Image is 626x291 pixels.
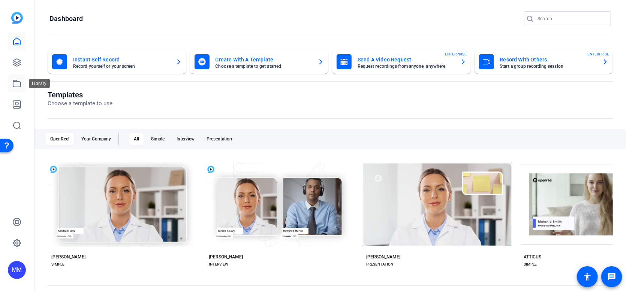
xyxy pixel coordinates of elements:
div: MM [8,261,26,279]
h1: Templates [48,90,112,99]
div: SIMPLE [51,261,64,267]
div: Your Company [77,133,115,145]
div: [PERSON_NAME] [209,254,243,260]
div: OpenReel [46,133,74,145]
div: ATTICUS [524,254,541,260]
mat-card-subtitle: Choose a template to get started [216,64,312,69]
mat-card-subtitle: Request recordings from anyone, anywhere [358,64,454,69]
div: INTERVIEW [209,261,228,267]
div: Library [29,79,50,88]
mat-icon: message [607,272,616,281]
div: [PERSON_NAME] [51,254,85,260]
input: Search [538,14,605,23]
div: Presentation [202,133,237,145]
mat-card-title: Create With A Template [216,55,312,64]
div: All [129,133,144,145]
div: [PERSON_NAME] [366,254,400,260]
mat-card-title: Record With Others [500,55,597,64]
span: ENTERPRISE [445,51,467,57]
h1: Dashboard [49,14,83,23]
span: ENTERPRISE [587,51,609,57]
div: Interview [172,133,199,145]
button: Instant Self RecordRecord yourself or your screen [48,50,186,74]
p: Choose a template to use [48,99,112,108]
div: SIMPLE [524,261,537,267]
button: Record With OthersStart a group recording sessionENTERPRISE [475,50,613,74]
img: blue-gradient.svg [11,12,23,24]
div: Simple [147,133,169,145]
button: Create With A TemplateChoose a template to get started [190,50,329,74]
mat-card-subtitle: Start a group recording session [500,64,597,69]
button: Send A Video RequestRequest recordings from anyone, anywhereENTERPRISE [332,50,471,74]
mat-card-title: Instant Self Record [73,55,170,64]
mat-icon: accessibility [583,272,592,281]
mat-card-title: Send A Video Request [358,55,454,64]
mat-card-subtitle: Record yourself or your screen [73,64,170,69]
div: PRESENTATION [366,261,393,267]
